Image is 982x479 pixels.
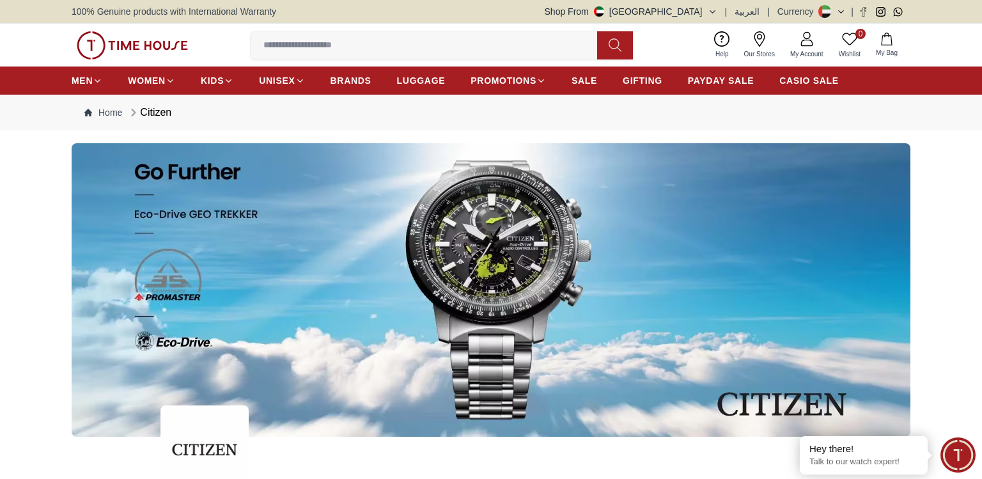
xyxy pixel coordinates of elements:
a: Instagram [876,7,885,17]
span: My Account [785,49,829,59]
img: ... [72,143,910,437]
p: Talk to our watch expert! [809,457,918,467]
a: CASIO SALE [779,69,839,92]
img: United Arab Emirates [594,6,604,17]
a: KIDS [201,69,233,92]
div: Citizen [127,105,171,120]
a: UNISEX [259,69,304,92]
a: Whatsapp [893,7,903,17]
span: Help [710,49,734,59]
a: PAYDAY SALE [688,69,754,92]
a: SALE [572,69,597,92]
button: My Bag [868,30,905,60]
a: WOMEN [128,69,175,92]
span: SALE [572,74,597,87]
span: MEN [72,74,93,87]
a: Our Stores [736,29,783,61]
div: Currency [777,5,819,18]
span: My Bag [871,48,903,58]
span: | [725,5,728,18]
span: WOMEN [128,74,166,87]
a: Facebook [859,7,868,17]
span: PAYDAY SALE [688,74,754,87]
img: ... [77,31,188,59]
div: Chat Widget [940,437,976,473]
a: Home [84,106,122,119]
div: Hey there! [809,443,918,455]
span: CASIO SALE [779,74,839,87]
span: KIDS [201,74,224,87]
span: Our Stores [739,49,780,59]
span: | [767,5,770,18]
a: GIFTING [623,69,662,92]
a: BRANDS [331,69,371,92]
a: Help [708,29,736,61]
span: 100% Genuine products with International Warranty [72,5,276,18]
span: | [851,5,853,18]
span: GIFTING [623,74,662,87]
button: Shop From[GEOGRAPHIC_DATA] [545,5,717,18]
a: LUGGAGE [397,69,446,92]
span: LUGGAGE [397,74,446,87]
a: 0Wishlist [831,29,868,61]
nav: Breadcrumb [72,95,910,130]
span: BRANDS [331,74,371,87]
span: Wishlist [834,49,866,59]
span: 0 [855,29,866,39]
a: MEN [72,69,102,92]
button: العربية [735,5,760,18]
a: PROMOTIONS [471,69,546,92]
span: UNISEX [259,74,295,87]
span: PROMOTIONS [471,74,536,87]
